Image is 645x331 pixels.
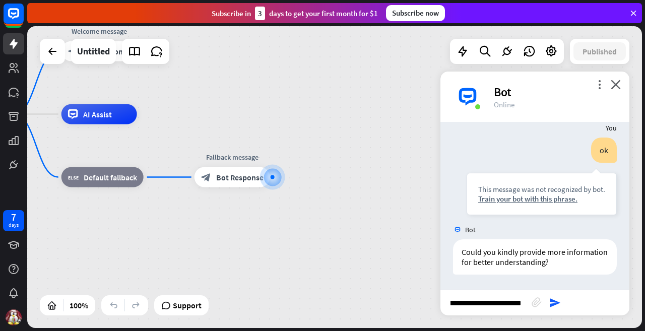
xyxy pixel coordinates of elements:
div: ok [591,138,617,163]
div: Subscribe now [386,5,445,21]
i: more_vert [595,80,604,89]
div: Untitled [77,39,110,64]
div: Train your bot with this phrase. [478,194,605,204]
span: Support [173,297,202,313]
span: Default fallback [84,172,137,182]
div: 7 [11,213,16,222]
div: Fallback message [187,152,278,162]
span: Bot Response [216,172,264,182]
div: Welcome message [54,26,145,36]
i: send [549,297,561,309]
i: block_fallback [68,172,79,182]
span: You [606,123,617,133]
div: days [9,222,19,229]
i: close [611,80,621,89]
i: block_bot_response [201,172,211,182]
a: 7 days [3,210,24,231]
div: This message was not recognized by bot. [478,184,605,194]
div: Online [494,100,617,109]
button: Published [573,42,626,60]
button: Open LiveChat chat widget [8,4,38,34]
div: 100% [67,297,91,313]
span: Bot [465,225,476,234]
span: AI Assist [83,109,112,119]
div: Subscribe in days to get your first month for $1 [212,7,378,20]
div: 3 [255,7,265,20]
div: Bot [494,84,617,100]
div: Could you kindly provide more information for better understanding? [453,239,617,275]
i: block_attachment [532,297,542,307]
